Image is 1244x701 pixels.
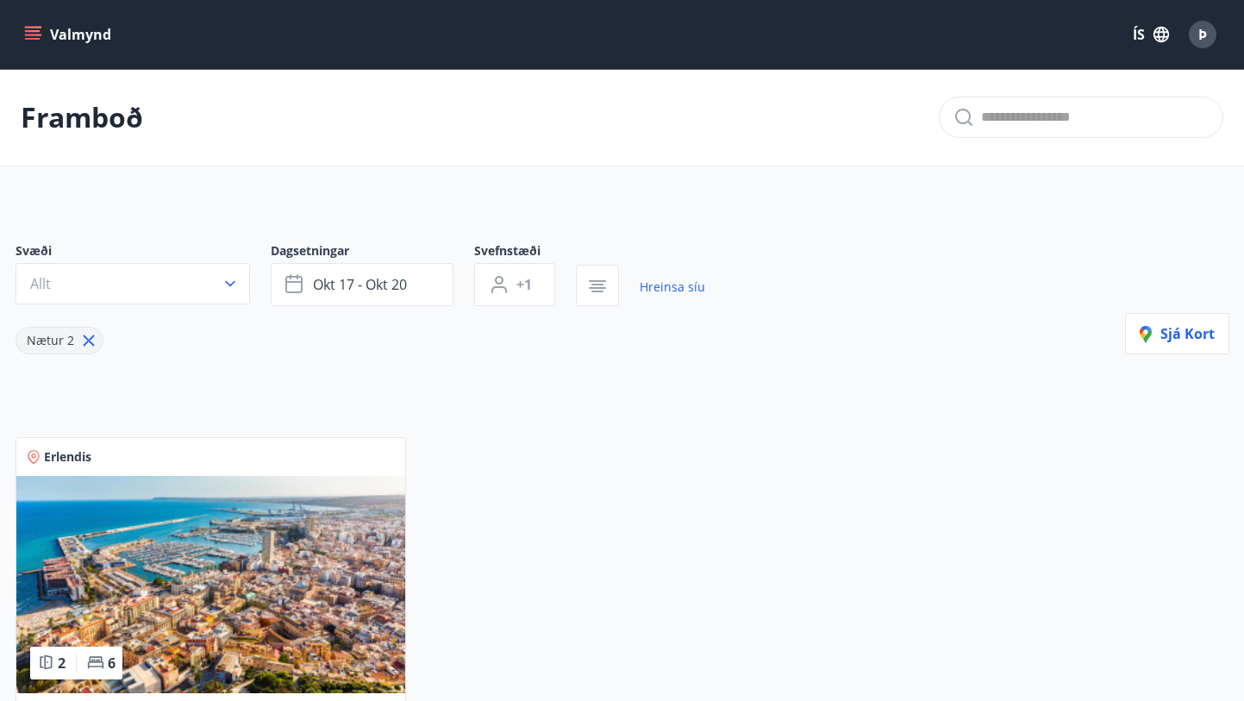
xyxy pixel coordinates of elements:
button: okt 17 - okt 20 [271,263,453,306]
span: 6 [108,654,116,673]
span: Sjá kort [1140,324,1215,343]
button: Þ [1182,14,1223,55]
div: Nætur 2 [16,327,103,354]
button: +1 [474,263,555,306]
button: Sjá kort [1125,313,1229,354]
span: Dagsetningar [271,242,474,263]
span: 2 [58,654,66,673]
p: Framboð [21,98,143,136]
span: Nætur 2 [27,332,74,348]
span: Svefnstæði [474,242,576,263]
span: Þ [1198,25,1207,44]
span: okt 17 - okt 20 [313,275,407,294]
span: Svæði [16,242,271,263]
span: +1 [516,275,532,294]
span: Erlendis [44,448,91,466]
button: Allt [16,263,250,304]
button: menu [21,19,118,50]
a: Hreinsa síu [640,268,705,306]
img: Paella dish [16,476,405,693]
button: ÍS [1123,19,1178,50]
span: Allt [30,274,51,293]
